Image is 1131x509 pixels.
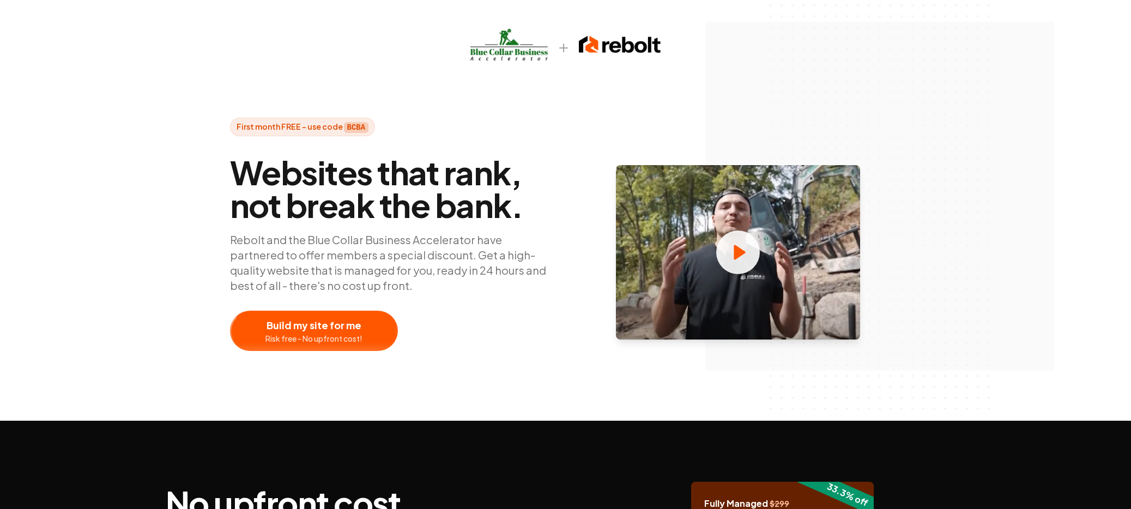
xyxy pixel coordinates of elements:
img: bcbalogo.jpg [470,27,548,62]
img: rebolt-full-dark.png [579,34,661,56]
strong: BCBA [344,122,369,133]
span: First month FREE - use code [230,118,376,136]
p: Rebolt and the Blue Collar Business Accelerator have partnered to offer members a special discoun... [230,232,557,293]
span: Websites that rank, not break the bank. [230,156,557,221]
a: Build my site for meRisk free - No upfront cost! [230,311,509,351]
span: $ 299 [770,499,789,508]
button: Build my site for meRisk free - No upfront cost! [230,311,398,351]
